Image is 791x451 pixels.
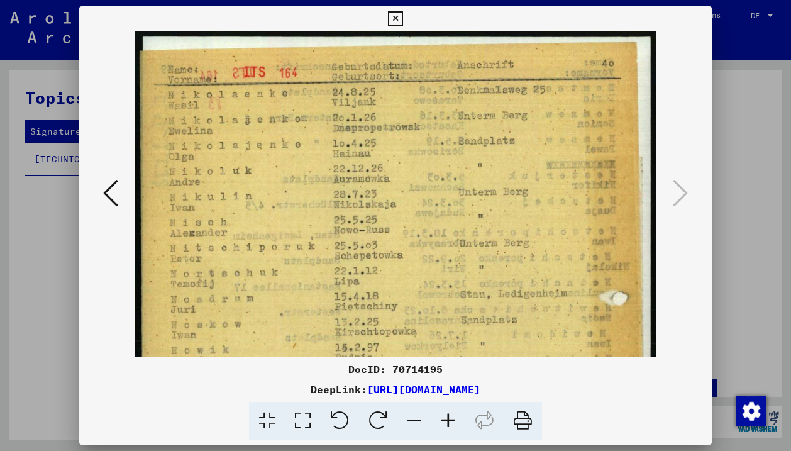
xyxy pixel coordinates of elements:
img: Zustimmung ändern [736,396,766,426]
div: DeepLink: [79,382,712,397]
div: Zustimmung ändern [736,396,766,426]
a: [URL][DOMAIN_NAME] [367,383,480,396]
div: DocID: 70714195 [79,362,712,377]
